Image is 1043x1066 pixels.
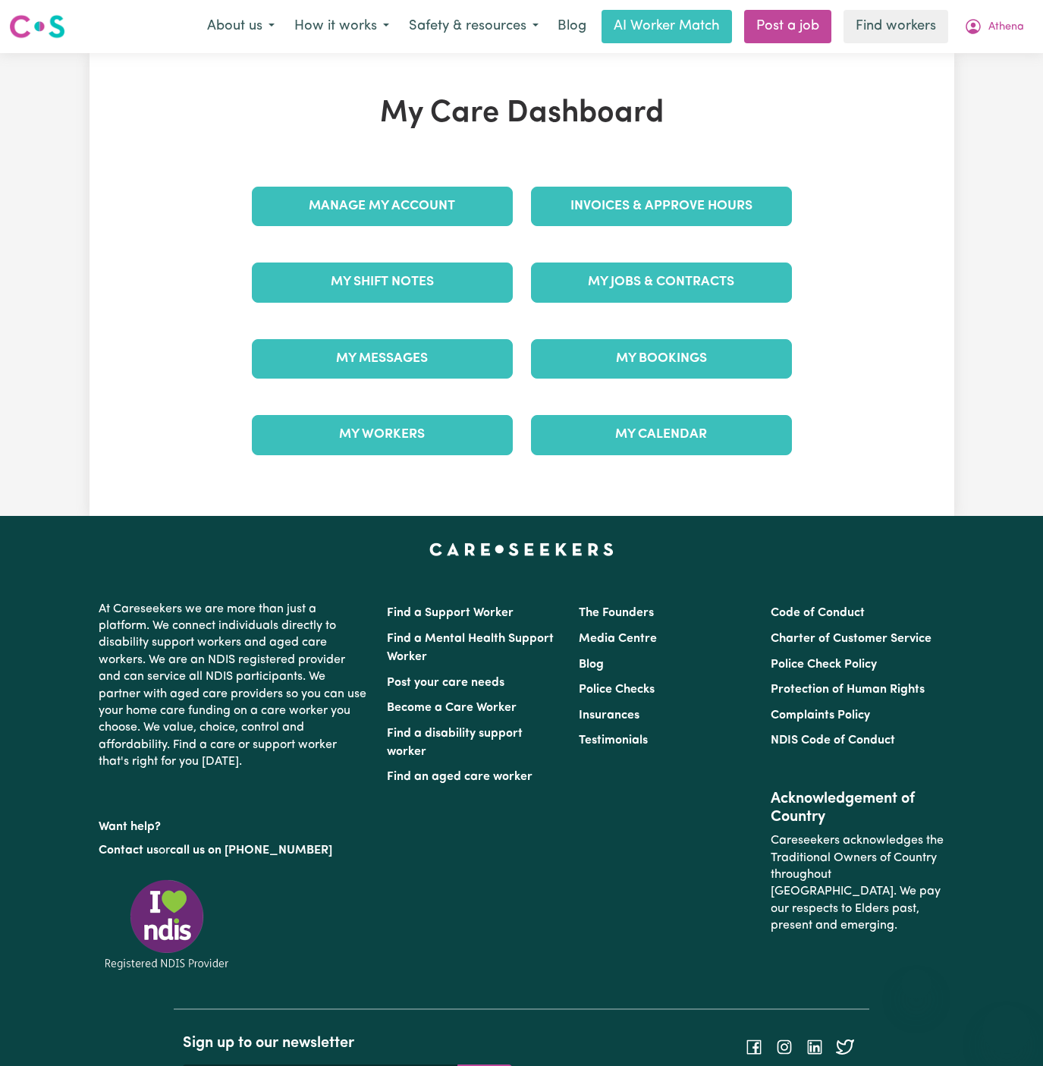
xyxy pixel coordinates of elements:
a: Contact us [99,844,159,857]
a: Police Checks [579,684,655,696]
a: Media Centre [579,633,657,645]
a: Careseekers home page [429,543,614,555]
a: Find a Support Worker [387,607,514,619]
a: Invoices & Approve Hours [531,187,792,226]
a: Careseekers logo [9,9,65,44]
p: Want help? [99,813,369,835]
button: About us [197,11,284,42]
button: My Account [954,11,1034,42]
a: Follow Careseekers on LinkedIn [806,1041,824,1053]
iframe: Button to launch messaging window [982,1005,1031,1054]
a: call us on [PHONE_NUMBER] [170,844,332,857]
a: Blog [579,659,604,671]
a: My Calendar [531,415,792,454]
a: Charter of Customer Service [771,633,931,645]
a: Complaints Policy [771,709,870,722]
a: The Founders [579,607,654,619]
a: Post your care needs [387,677,504,689]
a: My Shift Notes [252,263,513,302]
a: Blog [548,10,595,43]
a: Insurances [579,709,639,722]
iframe: Close message [901,969,931,999]
p: or [99,836,369,865]
a: My Workers [252,415,513,454]
h2: Acknowledgement of Country [771,790,944,826]
p: At Careseekers we are more than just a platform. We connect individuals directly to disability su... [99,595,369,777]
a: Manage My Account [252,187,513,226]
a: Find a Mental Health Support Worker [387,633,554,663]
button: Safety & resources [399,11,548,42]
img: Careseekers logo [9,13,65,40]
a: NDIS Code of Conduct [771,734,895,747]
a: Police Check Policy [771,659,877,671]
a: Post a job [744,10,831,43]
a: AI Worker Match [602,10,732,43]
a: My Jobs & Contracts [531,263,792,302]
p: Careseekers acknowledges the Traditional Owners of Country throughout [GEOGRAPHIC_DATA]. We pay o... [771,826,944,940]
a: My Bookings [531,339,792,379]
a: Protection of Human Rights [771,684,925,696]
a: Find a disability support worker [387,728,523,758]
a: Follow Careseekers on Instagram [775,1041,793,1053]
a: Become a Care Worker [387,702,517,714]
span: Athena [988,19,1024,36]
a: Testimonials [579,734,648,747]
a: Find an aged care worker [387,771,532,783]
a: My Messages [252,339,513,379]
h1: My Care Dashboard [243,96,801,132]
a: Find workers [844,10,948,43]
img: Registered NDIS provider [99,877,235,972]
h2: Sign up to our newsletter [183,1034,512,1052]
button: How it works [284,11,399,42]
a: Code of Conduct [771,607,865,619]
a: Follow Careseekers on Facebook [745,1041,763,1053]
a: Follow Careseekers on Twitter [836,1041,854,1053]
